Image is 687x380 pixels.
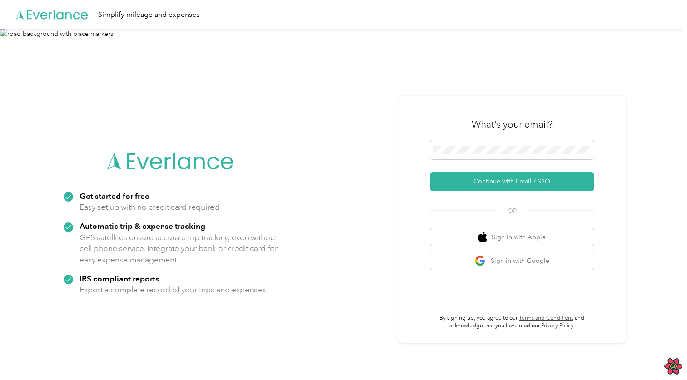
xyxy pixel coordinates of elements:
[478,232,487,243] img: apple logo
[475,255,486,266] img: google logo
[664,357,682,375] button: Open React Query Devtools
[80,284,268,296] p: Export a complete record of your trips and expenses.
[496,206,528,216] span: OR
[519,315,573,321] a: Terms and Conditions
[472,118,553,131] h3: What's your email?
[430,314,594,330] p: By signing up, you agree to our and acknowledge that you have read our .
[541,322,573,329] a: Privacy Policy
[80,274,159,283] strong: IRS compliant reports
[430,172,594,191] button: Continue with Email / SSO
[430,252,594,270] button: google logoSign in with Google
[636,329,687,380] iframe: Everlance-gr Chat Button Frame
[80,232,278,266] p: GPS satellites ensure accurate trip tracking even without cell phone service. Integrate your bank...
[430,228,594,246] button: apple logoSign in with Apple
[80,191,149,201] strong: Get started for free
[80,221,205,231] strong: Automatic trip & expense tracking
[98,9,199,20] div: Simplify mileage and expenses
[80,202,219,213] p: Easy set up with no credit card required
